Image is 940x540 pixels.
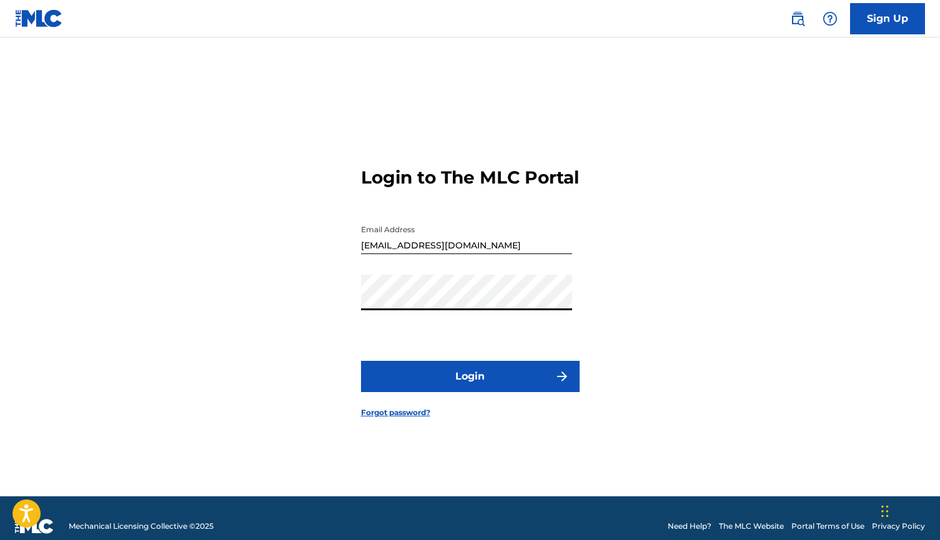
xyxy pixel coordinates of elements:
[850,3,925,34] a: Sign Up
[361,407,430,418] a: Forgot password?
[790,11,805,26] img: search
[15,519,54,534] img: logo
[15,9,63,27] img: MLC Logo
[668,521,711,532] a: Need Help?
[555,369,570,384] img: f7272a7cc735f4ea7f67.svg
[69,521,214,532] span: Mechanical Licensing Collective © 2025
[878,480,940,540] iframe: Chat Widget
[361,361,580,392] button: Login
[785,6,810,31] a: Public Search
[872,521,925,532] a: Privacy Policy
[881,493,889,530] div: Drag
[361,167,579,189] h3: Login to The MLC Portal
[719,521,784,532] a: The MLC Website
[823,11,838,26] img: help
[791,521,864,532] a: Portal Terms of Use
[818,6,843,31] div: Help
